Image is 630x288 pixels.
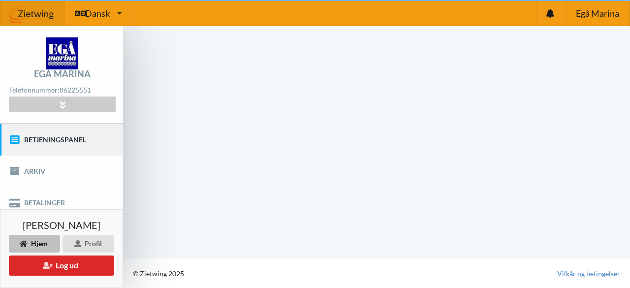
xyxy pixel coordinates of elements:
div: Profil [63,235,114,253]
div: Egå Marina [34,69,91,78]
img: logo [46,37,78,69]
span: [PERSON_NAME] [23,220,100,230]
span: Egå Marina [576,9,619,18]
a: Vilkår og betingelser [557,269,620,279]
div: Hjem [9,235,60,253]
div: Telefonnummer: [9,84,115,97]
button: Log ud [9,256,114,276]
span: Dansk [85,9,110,18]
strong: 86225551 [60,86,91,94]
